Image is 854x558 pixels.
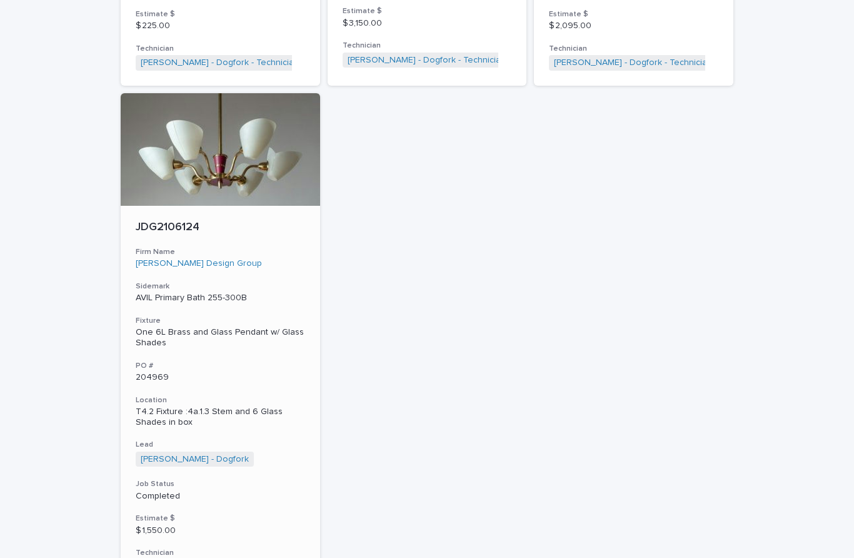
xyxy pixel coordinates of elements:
[549,9,718,19] h3: Estimate $
[136,548,305,558] h3: Technician
[549,44,718,54] h3: Technician
[141,454,249,465] a: [PERSON_NAME] - Dogfork
[136,221,305,235] p: JDG2106124
[554,58,712,68] a: [PERSON_NAME] - Dogfork - Technician
[136,327,305,348] div: One 6L Brass and Glass Pendant w/ Glass Shades
[136,9,305,19] h3: Estimate $
[348,55,506,66] a: [PERSON_NAME] - Dogfork - Technician
[343,18,512,29] p: $ 3,150.00
[549,21,718,31] p: $ 2,095.00
[136,44,305,54] h3: Technician
[136,395,305,405] h3: Location
[136,525,305,536] p: $ 1,550.00
[136,247,305,257] h3: Firm Name
[136,372,305,383] p: 204969
[136,407,305,428] p: T4.2 Fixture :4a.1.3 Stem and 6 Glass Shades in box
[136,514,305,524] h3: Estimate $
[136,258,262,269] a: [PERSON_NAME] Design Group
[136,21,305,31] p: $ 225.00
[136,479,305,489] h3: Job Status
[136,316,305,326] h3: Fixture
[136,282,305,292] h3: Sidemark
[136,293,305,303] p: AVIL Primary Bath 255-300B
[136,440,305,450] h3: Lead
[343,6,512,16] h3: Estimate $
[343,41,512,51] h3: Technician
[136,491,305,502] p: Completed
[141,58,299,68] a: [PERSON_NAME] - Dogfork - Technician
[136,361,305,371] h3: PO #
